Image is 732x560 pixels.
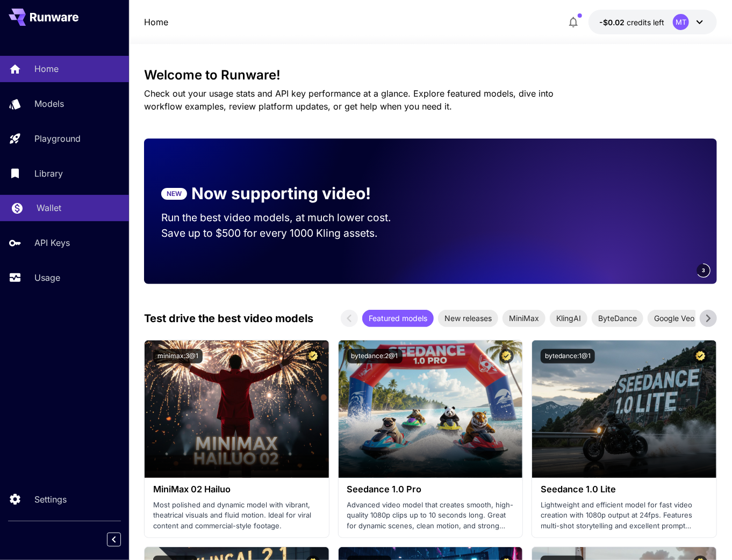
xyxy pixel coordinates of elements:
p: NEW [167,189,182,199]
p: API Keys [34,236,70,249]
p: Settings [34,493,67,506]
p: Lightweight and efficient model for fast video creation with 1080p output at 24fps. Features mult... [541,500,708,532]
h3: Welcome to Runware! [144,68,717,83]
button: -$0.01783MT [589,10,717,34]
nav: breadcrumb [144,16,168,28]
p: Usage [34,271,60,284]
img: alt [532,340,716,478]
p: Most polished and dynamic model with vibrant, theatrical visuals and fluid motion. Ideal for vira... [153,500,320,532]
h3: Seedance 1.0 Pro [347,484,514,494]
p: Run the best video models, at much lower cost. [161,210,412,226]
h3: MiniMax 02 Hailuo [153,484,320,494]
span: Check out your usage stats and API key performance at a glance. Explore featured models, dive int... [144,88,554,112]
span: 3 [702,266,705,274]
p: Home [34,62,59,75]
p: Playground [34,132,81,145]
img: alt [339,340,523,478]
p: Save up to $500 for every 1000 Kling assets. [161,226,412,241]
a: Home [144,16,168,28]
span: New releases [438,312,498,324]
button: Certified Model – Vetted for best performance and includes a commercial license. [693,349,708,363]
div: -$0.01783 [599,17,664,28]
div: MiniMax [503,310,546,327]
span: Google Veo [648,312,701,324]
div: ByteDance [592,310,643,327]
div: Google Veo [648,310,701,327]
button: Certified Model – Vetted for best performance and includes a commercial license. [499,349,514,363]
button: bytedance:2@1 [347,349,403,363]
span: -$0.02 [599,18,627,27]
button: Collapse sidebar [107,533,121,547]
button: Certified Model – Vetted for best performance and includes a commercial license. [306,349,320,363]
img: alt [145,340,329,478]
div: MT [673,14,689,30]
div: New releases [438,310,498,327]
span: ByteDance [592,312,643,324]
p: Library [34,167,63,180]
p: Wallet [37,201,61,214]
span: credits left [627,18,664,27]
p: Advanced video model that creates smooth, high-quality 1080p clips up to 10 seconds long. Great f... [347,500,514,532]
h3: Seedance 1.0 Lite [541,484,708,494]
button: minimax:3@1 [153,349,203,363]
div: KlingAI [550,310,587,327]
p: Now supporting video! [191,181,371,206]
div: Collapse sidebar [115,530,129,549]
span: KlingAI [550,312,587,324]
span: MiniMax [503,312,546,324]
div: Featured models [362,310,434,327]
p: Test drive the best video models [144,310,313,326]
button: bytedance:1@1 [541,349,595,363]
span: Featured models [362,312,434,324]
p: Models [34,97,64,110]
